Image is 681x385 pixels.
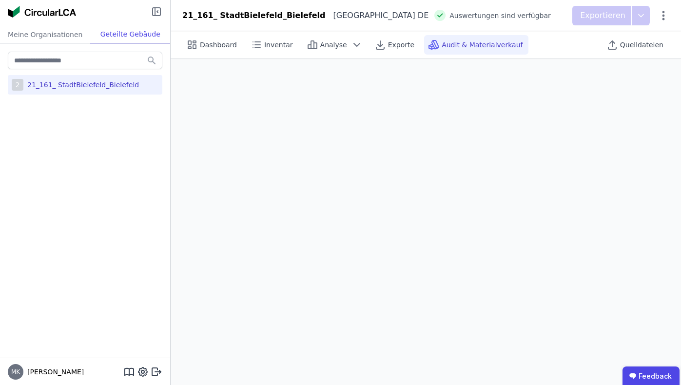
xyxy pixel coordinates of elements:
div: 2 [12,79,23,91]
div: [GEOGRAPHIC_DATA] DE [326,10,429,21]
span: MK [11,369,20,375]
div: 21_161_ StadtBielefeld_Bielefeld [182,10,326,21]
span: Dashboard [200,40,237,50]
span: Analyse [320,40,347,50]
p: Exportieren [580,10,627,21]
span: Quelldateien [620,40,663,50]
span: Auswertungen sind verfügbar [449,11,551,20]
span: Exporte [388,40,414,50]
span: Audit & Materialverkauf [442,40,523,50]
span: Inventar [264,40,293,50]
div: Geteilte Gebäude [90,25,170,43]
img: Concular [8,6,76,18]
span: [PERSON_NAME] [23,367,84,377]
div: 21_161_ StadtBielefeld_Bielefeld [23,80,139,90]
